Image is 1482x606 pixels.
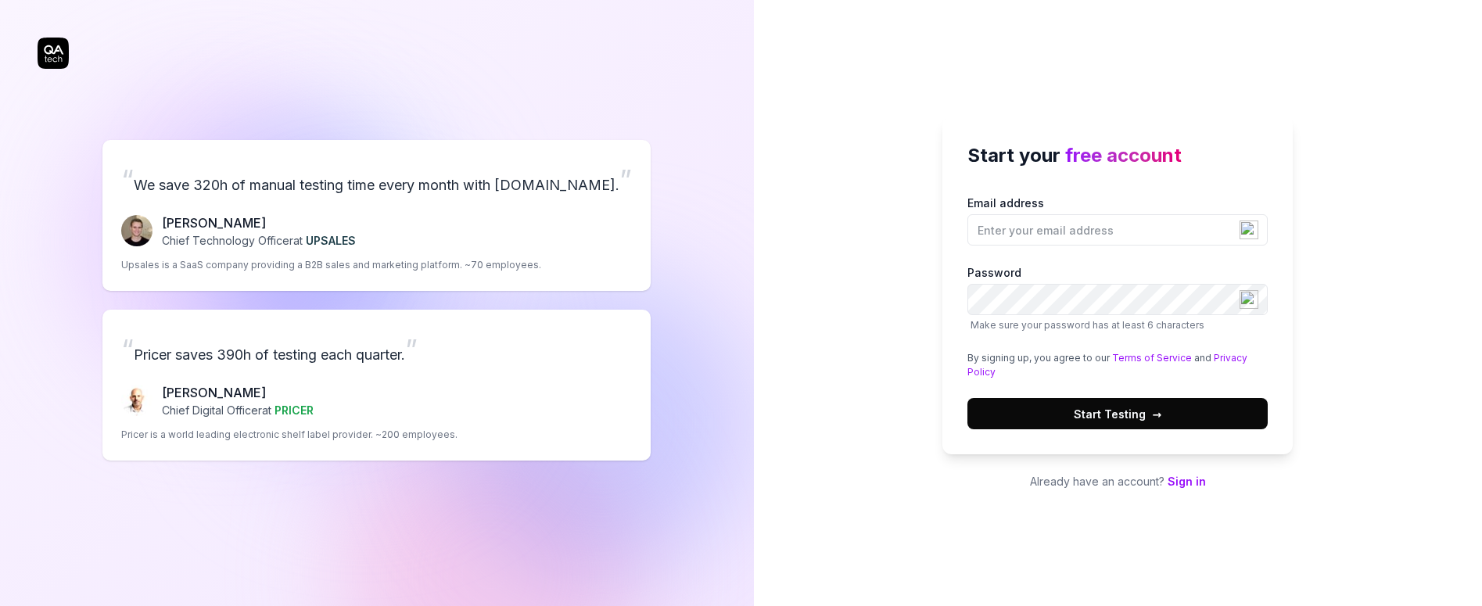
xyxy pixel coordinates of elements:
span: “ [121,163,134,197]
span: Start Testing [1074,406,1161,422]
p: Chief Technology Officer at [162,232,356,249]
p: Pricer is a world leading electronic shelf label provider. ~200 employees. [121,428,458,442]
p: Already have an account? [942,473,1293,489]
span: ” [405,332,418,367]
input: PasswordMake sure your password has at least 6 characters [967,284,1268,315]
span: PRICER [275,403,314,417]
button: Start Testing→ [967,398,1268,429]
span: UPSALES [306,234,356,247]
a: “Pricer saves 390h of testing each quarter.”Chris Chalkitis[PERSON_NAME]Chief Digital Officerat P... [102,310,651,461]
span: free account [1065,144,1182,167]
label: Password [967,264,1268,332]
img: npw-badge-icon.svg [1240,221,1258,239]
span: ” [619,163,632,197]
p: We save 320h of manual testing time every month with [DOMAIN_NAME]. [121,159,632,201]
p: Upsales is a SaaS company providing a B2B sales and marketing platform. ~70 employees. [121,258,541,272]
p: [PERSON_NAME] [162,383,314,402]
a: Terms of Service [1112,352,1192,364]
span: Make sure your password has at least 6 characters [971,319,1204,331]
p: Chief Digital Officer at [162,402,314,418]
input: Email address [967,214,1268,246]
div: By signing up, you agree to our and [967,351,1268,379]
img: Fredrik Seidl [121,215,153,246]
span: → [1152,406,1161,422]
label: Email address [967,195,1268,246]
h2: Start your [967,142,1268,170]
p: [PERSON_NAME] [162,213,356,232]
span: “ [121,332,134,367]
img: Chris Chalkitis [121,385,153,416]
a: “We save 320h of manual testing time every month with [DOMAIN_NAME].”Fredrik Seidl[PERSON_NAME]Ch... [102,140,651,291]
a: Sign in [1168,475,1206,488]
img: npw-badge-icon.svg [1240,290,1258,309]
p: Pricer saves 390h of testing each quarter. [121,328,632,371]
